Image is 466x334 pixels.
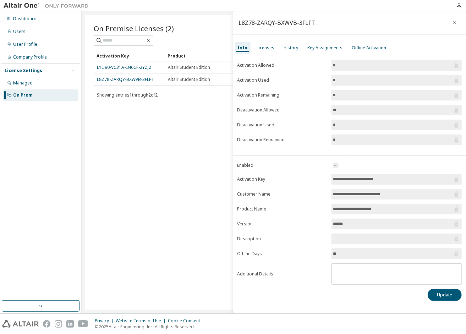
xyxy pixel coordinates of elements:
img: instagram.svg [55,320,62,328]
span: On Premise Licenses (2) [94,23,174,33]
img: altair_logo.svg [2,320,39,328]
div: Website Terms of Use [116,318,168,324]
div: History [284,45,298,51]
a: LYU90-VC31A-LN6CF-2YZJ2 [97,64,151,70]
label: Version [237,221,327,227]
label: Activation Key [237,176,327,182]
img: linkedin.svg [66,320,74,328]
div: Info [238,45,248,51]
label: Deactivation Used [237,122,327,128]
div: Activation Key [97,50,162,61]
div: L8Z78-ZARQY-BXWVB-3FLFT [239,20,316,26]
label: Deactivation Remaining [237,137,327,143]
span: Showing entries 1 through 2 of 2 [97,92,158,98]
label: Enabled [237,163,327,168]
span: Altair Student Edition [168,65,210,70]
a: L8Z78-ZARQY-BXWVB-3FLFT [97,76,154,82]
div: Privacy [95,318,116,324]
label: Deactivation Allowed [237,107,327,113]
p: © 2025 Altair Engineering, Inc. All Rights Reserved. [95,324,204,330]
div: Product [168,50,233,61]
label: Customer Name [237,191,327,197]
button: Update [428,289,462,301]
div: Company Profile [13,54,47,60]
div: Cookie Consent [168,318,204,324]
div: On Prem [13,92,33,98]
img: Altair One [4,2,92,9]
label: Activation Allowed [237,62,327,68]
div: Offline Activation [352,45,386,51]
div: Licenses [257,45,275,51]
label: Description [237,236,327,242]
div: Dashboard [13,16,37,22]
img: youtube.svg [78,320,88,328]
label: Offline Days [237,251,327,257]
div: Key Assignments [308,45,343,51]
img: facebook.svg [43,320,50,328]
div: User Profile [13,42,37,47]
div: Managed [13,80,33,86]
label: Activation Remaining [237,92,327,98]
div: License Settings [5,68,42,73]
label: Product Name [237,206,327,212]
div: Users [13,29,26,34]
label: Additional Details [237,271,327,277]
label: Activation Used [237,77,327,83]
span: Altair Student Edition [168,77,210,82]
